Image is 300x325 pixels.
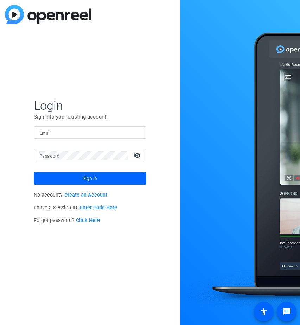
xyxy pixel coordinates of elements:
[260,307,268,316] mat-icon: accessibility
[76,217,100,223] a: Click Here
[34,217,100,223] span: Forgot password?
[80,205,117,211] a: Enter Code Here
[39,128,141,137] input: Enter Email Address
[39,131,51,136] mat-label: Email
[129,150,146,160] mat-icon: visibility_off
[34,113,146,121] p: Sign into your existing account.
[83,170,97,187] span: Sign in
[34,98,146,113] span: Login
[34,192,107,198] span: No account?
[282,307,291,316] mat-icon: message
[5,5,91,24] img: blue-gradient.svg
[34,172,146,185] button: Sign in
[39,154,59,159] mat-label: Password
[34,205,117,211] span: I have a Session ID.
[64,192,107,198] a: Create an Account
